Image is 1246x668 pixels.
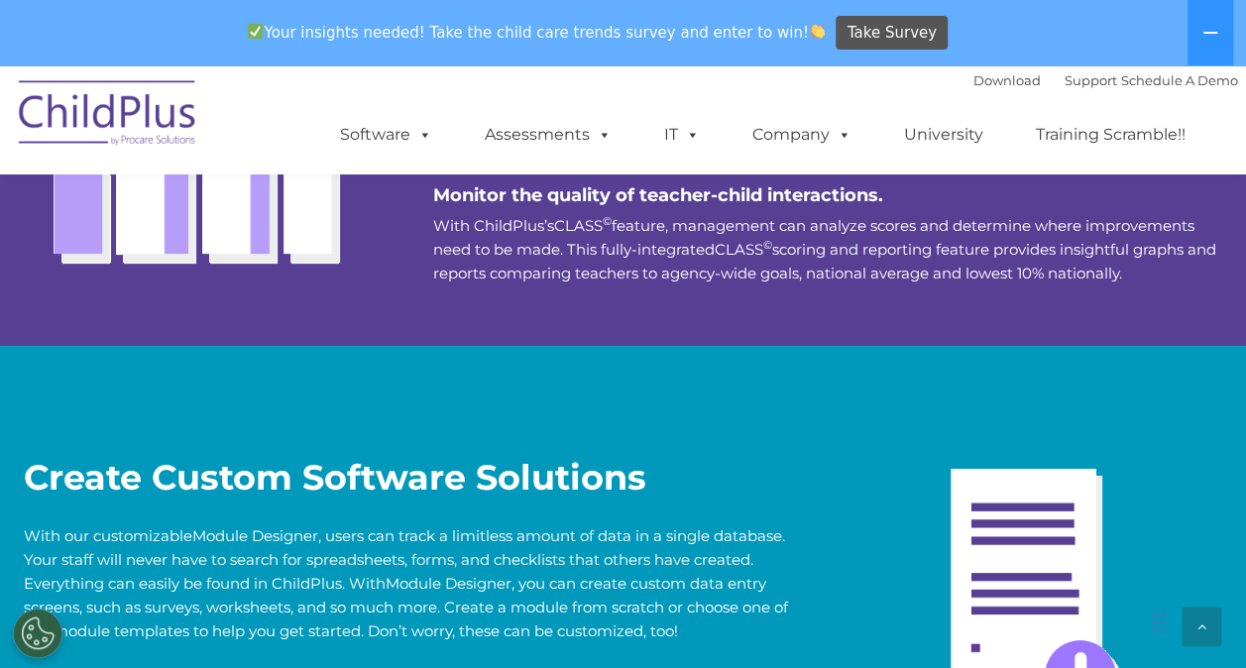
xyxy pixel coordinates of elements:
a: Software [320,115,452,155]
a: Download [973,72,1041,88]
a: Support [1065,72,1117,88]
strong: Create Custom Software Solutions [24,456,646,499]
a: Module Designer [386,574,511,593]
button: Cookies Settings [13,609,62,658]
div: Drag [1153,593,1165,652]
a: Company [733,115,871,155]
a: Schedule A Demo [1121,72,1238,88]
a: Assessments [465,115,631,155]
span: Your insights needed! Take the child care trends survey and enter to win! [240,13,834,52]
span: Monitor the quality of teacher-child interactions. [433,184,883,206]
img: ChildPlus by Procare Solutions [9,66,207,166]
span: With ChildPlus’s feature, management can analyze scores and determine where improvements need to ... [433,216,1216,282]
a: University [884,115,1003,155]
a: Module Designer [192,526,318,545]
iframe: Chat Widget [1147,573,1246,668]
a: CLASS [554,216,603,235]
a: IT [644,115,720,155]
a: CLASS [715,240,763,259]
sup: © [603,214,612,228]
img: ✅ [248,24,263,39]
a: Take Survey [836,16,948,51]
font: | [973,72,1238,88]
span: With our customizable , users can track a limitless amount of data in a single database. Your sta... [24,526,788,640]
span: Take Survey [848,16,937,51]
sup: © [763,238,772,252]
a: Training Scramble!! [1016,115,1205,155]
img: 👏 [810,24,825,39]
